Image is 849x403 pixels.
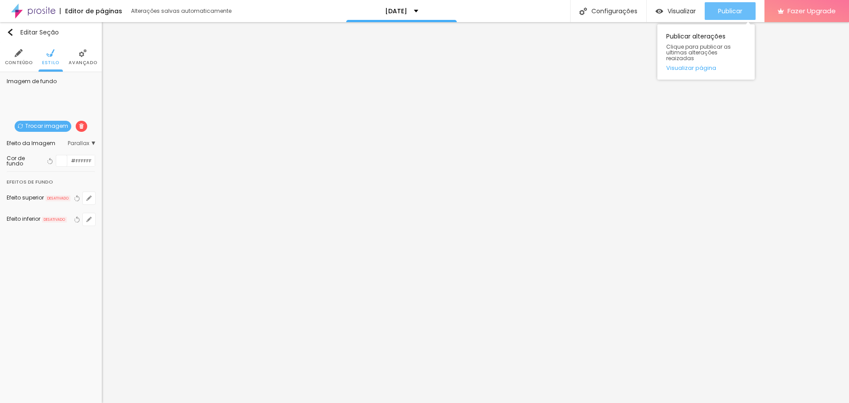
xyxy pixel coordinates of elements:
[668,8,696,15] span: Visualizar
[42,61,59,65] span: Estilo
[60,8,122,14] div: Editor de páginas
[7,216,40,222] div: Efeito inferior
[102,22,849,403] iframe: Editor
[7,156,42,166] div: Cor de fundo
[79,123,84,129] img: Icone
[7,177,53,187] div: Efeitos de fundo
[7,141,68,146] div: Efeito da Imagem
[46,49,54,57] img: Icone
[718,8,742,15] span: Publicar
[705,2,756,20] button: Publicar
[385,8,407,14] p: [DATE]
[7,172,95,188] div: Efeitos de fundo
[42,217,67,223] span: DESATIVADO
[656,8,663,15] img: view-1.svg
[7,195,44,200] div: Efeito superior
[666,44,746,61] span: Clique para publicar as ultimas alterações reaizadas
[7,29,14,36] img: Icone
[68,141,95,146] span: Parallax
[787,7,836,15] span: Fazer Upgrade
[5,61,33,65] span: Conteúdo
[15,49,23,57] img: Icone
[657,24,755,80] div: Publicar alterações
[69,61,97,65] span: Avançado
[666,65,746,71] a: Visualizar página
[15,121,71,132] span: Trocar imagem
[131,8,233,14] div: Alterações salvas automaticamente
[18,123,23,129] img: Icone
[46,196,70,202] span: DESATIVADO
[579,8,587,15] img: Icone
[7,29,59,36] div: Editar Seção
[7,79,95,84] div: Imagem de fundo
[79,49,87,57] img: Icone
[647,2,705,20] button: Visualizar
